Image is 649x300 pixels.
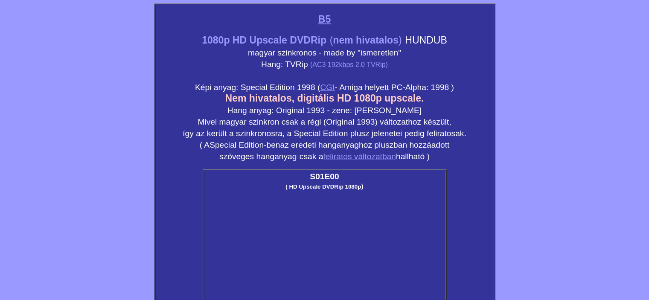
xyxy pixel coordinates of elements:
[318,14,331,25] a: B5
[361,183,363,190] span: )
[248,48,401,57] span: magyar szinkronos - made by "ismeretlen"
[405,35,447,46] span: HUNDUB
[285,183,361,190] small: ( HD Upscale DVDRip 1080p
[333,35,399,46] span: nem hivatalos
[183,83,466,138] small: Képi anyag: Special Edition 1998 ( - Amiga helyett PC-Alpha: 1998 ) Hang anyag: Original 1993 - z...
[210,140,280,149] small: Special Edition-ben
[261,60,308,69] span: Hang: TVRip
[219,140,449,161] small: az eredeti hanganyaghoz pluszban hozzáadott szöveges hanganyag
[330,35,402,46] small: ( )
[323,152,396,161] a: feliratos változatban
[225,93,424,104] span: Nem hivatalos, digitális HD 1080p upscale.
[200,140,210,149] small: ( A
[300,152,430,161] small: csak a hallható )
[310,61,388,68] small: (AC3 192kbps 2.0 TVRip)
[320,83,335,92] a: CGI
[310,172,339,181] span: S01E00
[202,35,326,46] small: 1080p HD Upscale DVDRip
